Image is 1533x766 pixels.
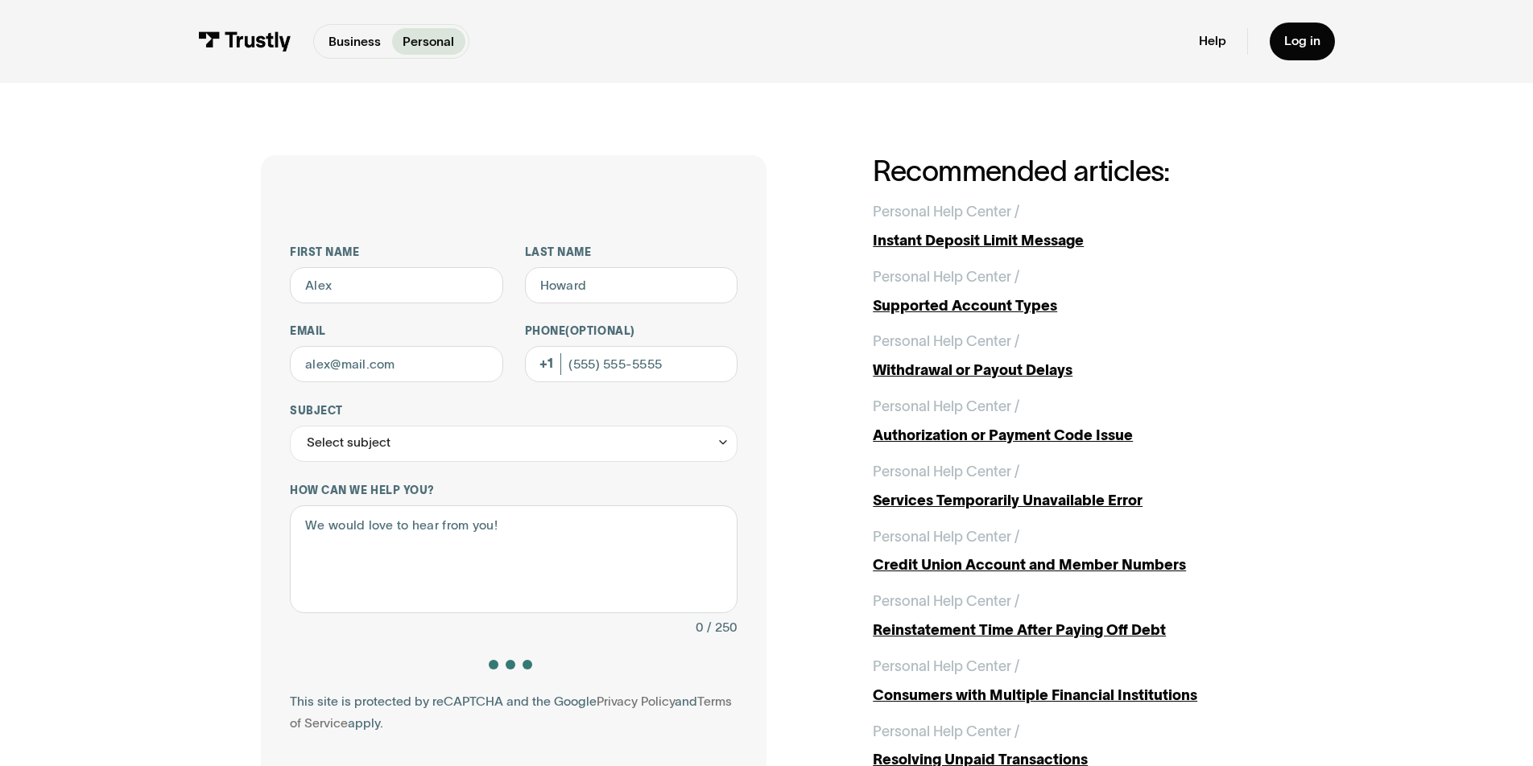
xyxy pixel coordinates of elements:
[1270,23,1335,60] a: Log in
[525,324,738,339] label: Phone
[873,461,1271,512] a: Personal Help Center /Services Temporarily Unavailable Error
[873,620,1271,641] div: Reinstatement Time After Paying Off Debt
[873,230,1271,252] div: Instant Deposit Limit Message
[392,28,465,54] a: Personal
[525,346,738,382] input: (555) 555-5555
[873,591,1019,612] div: Personal Help Center /
[525,245,738,260] label: Last name
[328,32,381,51] p: Business
[873,266,1271,317] a: Personal Help Center /Supported Account Types
[198,31,292,51] img: Trustly Logo
[290,691,738,735] div: This site is protected by reCAPTCHA and the Google and apply.
[873,396,1019,418] div: Personal Help Center /
[873,591,1271,641] a: Personal Help Center /Reinstatement Time After Paying Off Debt
[1284,33,1320,49] div: Log in
[873,155,1271,187] h2: Recommended articles:
[873,490,1271,512] div: Services Temporarily Unavailable Error
[873,656,1271,706] a: Personal Help Center /Consumers with Multiple Financial Institutions
[873,396,1271,447] a: Personal Help Center /Authorization or Payment Code Issue
[290,484,738,498] label: How can we help you?
[873,461,1019,483] div: Personal Help Center /
[873,360,1271,381] div: Withdrawal or Payout Delays
[873,295,1271,317] div: Supported Account Types
[1199,33,1226,49] a: Help
[873,721,1019,743] div: Personal Help Center /
[565,325,634,337] span: (Optional)
[290,346,503,382] input: alex@mail.com
[873,201,1271,252] a: Personal Help Center /Instant Deposit Limit Message
[873,526,1271,577] a: Personal Help Center /Credit Union Account and Member Numbers
[290,245,503,260] label: First name
[597,694,675,708] a: Privacy Policy
[873,656,1019,677] div: Personal Help Center /
[318,28,392,54] a: Business
[873,201,1019,223] div: Personal Help Center /
[873,554,1271,576] div: Credit Union Account and Member Numbers
[873,425,1271,447] div: Authorization or Payment Code Issue
[696,617,704,639] div: 0
[707,617,738,639] div: / 250
[873,685,1271,706] div: Consumers with Multiple Financial Institutions
[403,32,454,51] p: Personal
[873,331,1019,352] div: Personal Help Center /
[290,324,503,339] label: Email
[873,266,1019,288] div: Personal Help Center /
[307,432,390,454] div: Select subject
[873,331,1271,381] a: Personal Help Center /Withdrawal or Payout Delays
[873,526,1019,548] div: Personal Help Center /
[290,267,503,303] input: Alex
[525,267,738,303] input: Howard
[290,404,738,418] label: Subject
